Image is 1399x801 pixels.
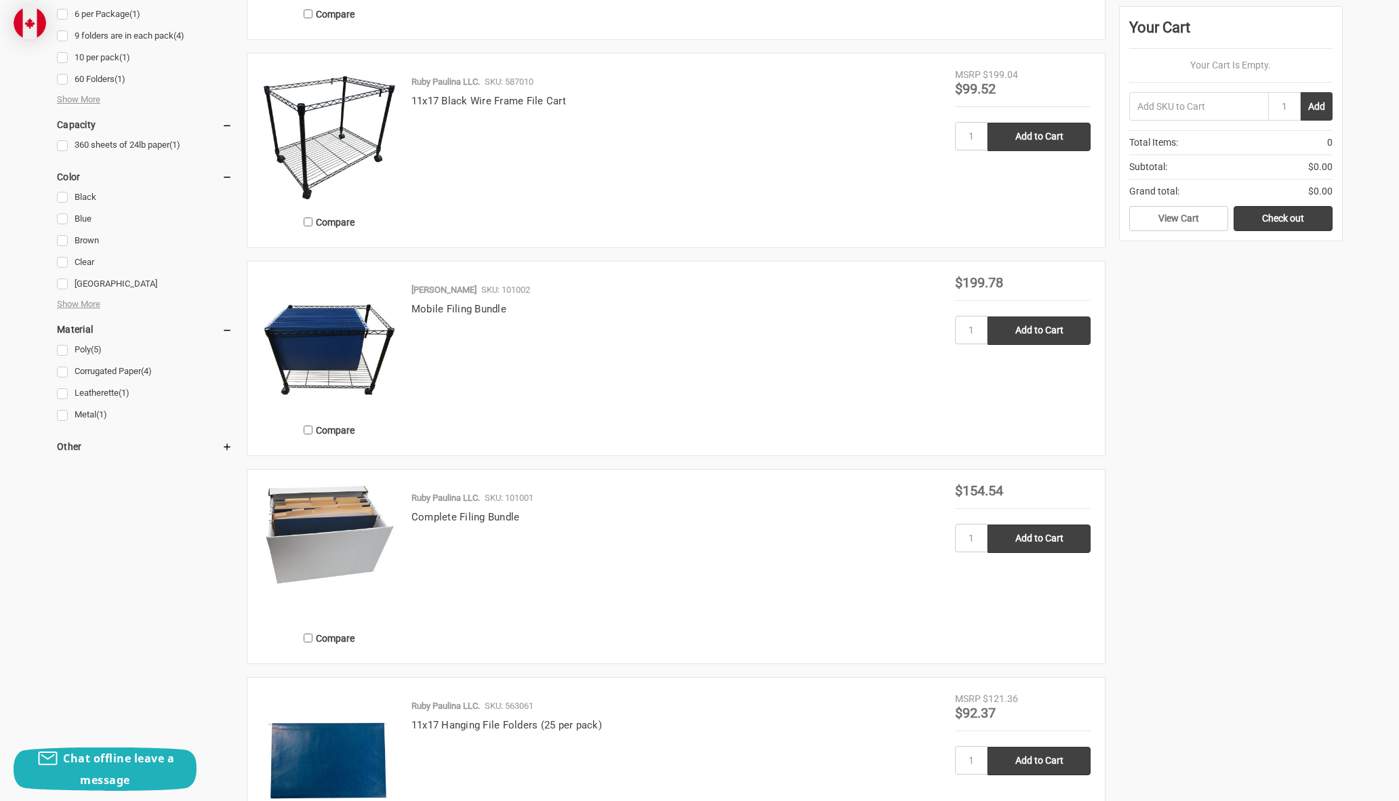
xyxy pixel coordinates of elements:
p: Ruby Paulina LLC. [411,491,480,505]
input: Add to Cart [988,525,1091,553]
a: 11x17 Hanging File Folders (25 per pack) [411,719,602,731]
span: (1) [169,140,180,150]
div: MSRP [955,692,981,706]
span: (1) [119,388,129,398]
h5: Capacity [57,117,232,133]
p: Your Cart Is Empty. [1129,58,1333,73]
a: Complete Filing Bundle [262,484,397,619]
span: Chat offline leave a message [63,751,174,787]
a: Brown [57,232,232,250]
span: $0.00 [1308,160,1333,174]
a: Corrugated Paper [57,363,232,381]
div: MSRP [955,68,981,82]
label: Compare [262,419,397,441]
a: 360 sheets of 24lb paper [57,136,232,155]
a: Leatherette [57,384,232,403]
span: Grand total: [1129,184,1179,199]
a: Black [57,188,232,207]
p: Ruby Paulina LLC. [411,699,480,713]
span: (1) [119,52,130,62]
span: (4) [141,366,152,376]
span: $199.78 [955,274,1003,291]
a: Check out [1234,206,1333,232]
input: Compare [304,9,312,18]
input: Compare [304,218,312,226]
a: [GEOGRAPHIC_DATA] [57,275,232,293]
a: Blue [57,210,232,228]
span: Show More [57,93,100,106]
h5: Other [57,438,232,455]
span: $99.52 [955,81,996,97]
p: SKU: 587010 [485,75,533,89]
input: Add to Cart [988,316,1091,345]
img: 11x17 Black Wire Frame File Cart [262,68,397,203]
span: (1) [115,74,125,84]
a: 10 per pack [57,49,232,67]
span: Total Items: [1129,136,1178,150]
a: Mobile Filing Bundle [411,303,506,315]
label: Compare [262,627,397,649]
input: Add to Cart [988,123,1091,151]
h5: Color [57,169,232,185]
p: Ruby Paulina LLC. [411,75,480,89]
input: Add SKU to Cart [1129,92,1268,121]
span: (5) [91,344,102,354]
span: (1) [96,409,107,419]
span: (4) [174,30,184,41]
input: Compare [304,634,312,642]
p: SKU: 101001 [485,491,533,505]
span: Show More [57,297,100,311]
img: Mobile Filing Bundle [262,276,397,411]
span: (1) [129,9,140,19]
img: Complete Filing Bundle [262,484,397,584]
span: $92.37 [955,705,996,721]
a: 11x17 Black Wire Frame File Cart [411,95,566,107]
a: Clear [57,253,232,272]
button: Add [1301,92,1333,121]
span: $0.00 [1308,184,1333,199]
a: Complete Filing Bundle [411,511,520,523]
input: Compare [304,426,312,434]
span: $121.36 [983,693,1018,704]
span: 0 [1327,136,1333,150]
a: 60 Folders [57,70,232,89]
button: Chat offline leave a message [14,747,197,791]
a: Metal [57,406,232,424]
span: Subtotal: [1129,160,1167,174]
a: 9 folders are in each pack [57,27,232,45]
a: 6 per Package [57,5,232,24]
label: Compare [262,3,397,25]
label: Compare [262,211,397,233]
a: View Cart [1129,206,1228,232]
p: [PERSON_NAME] [411,283,477,297]
img: duty and tax information for Canada [14,7,46,39]
p: SKU: 101002 [481,283,530,297]
div: Your Cart [1129,16,1333,49]
input: Add to Cart [988,747,1091,775]
span: $199.04 [983,69,1018,80]
h5: Material [57,321,232,337]
span: $154.54 [955,482,1003,499]
a: Poly [57,341,232,359]
p: SKU: 563061 [485,699,533,713]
